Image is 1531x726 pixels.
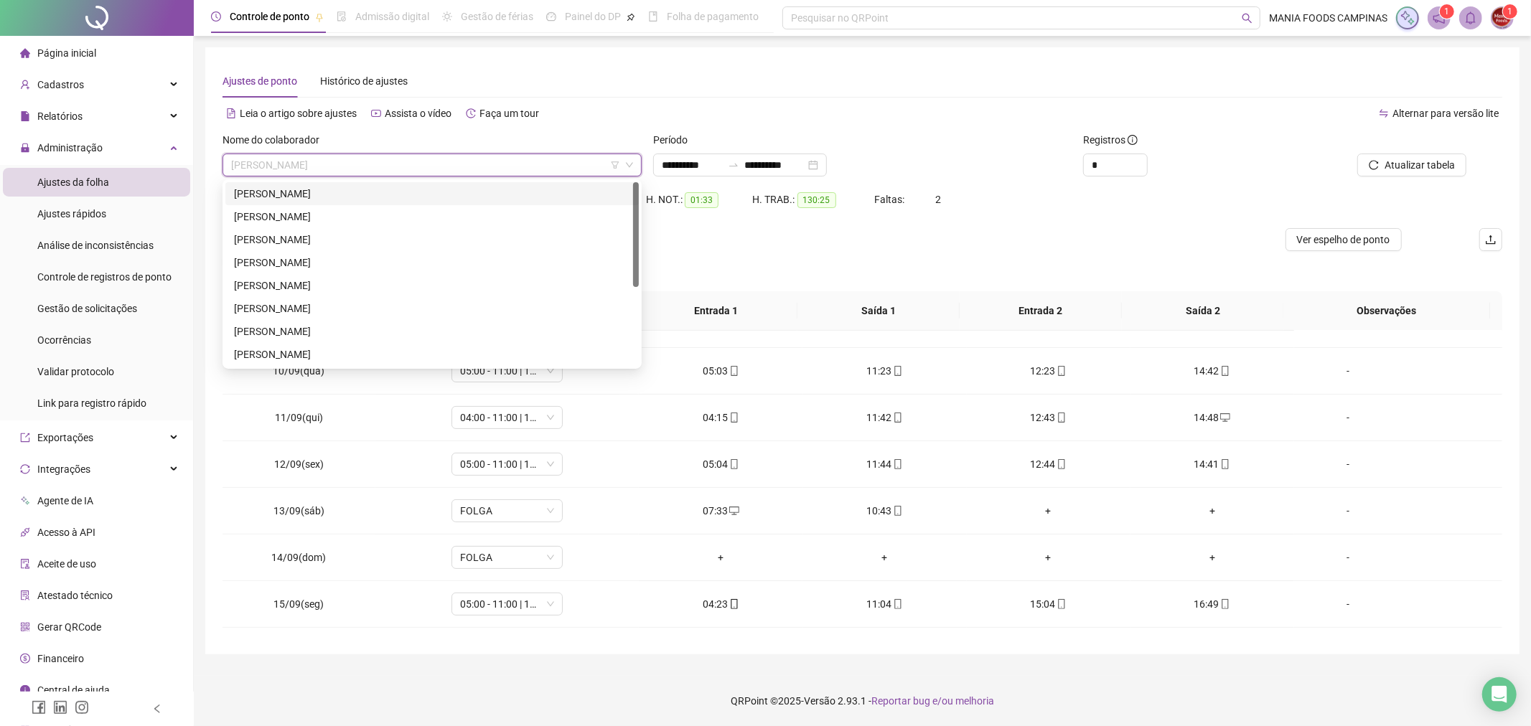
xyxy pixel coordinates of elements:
[225,297,639,320] div: LEONARDO AMBROSIO DOS SANTOS
[271,552,326,563] span: 14/09(dom)
[234,232,630,247] div: [PERSON_NAME]
[546,11,556,22] span: dashboard
[20,685,30,695] span: info-circle
[225,343,639,366] div: MARIANA DOS SANTOS BARBOSA
[1219,599,1230,609] span: mobile
[460,500,554,522] span: FOLGA
[728,159,739,171] span: swap-right
[1508,6,1513,16] span: 1
[1503,4,1517,19] sup: Atualize o seu contato no menu Meus Dados
[653,132,697,148] label: Período
[1055,599,1067,609] span: mobile
[1242,13,1253,24] span: search
[646,192,753,208] div: H. NOT.:
[37,653,84,664] span: Financeiro
[37,432,93,443] span: Exportações
[891,459,903,469] span: mobile
[1385,157,1455,173] span: Atualizar tabela
[1296,303,1479,319] span: Observações
[460,547,554,568] span: FOLGA
[891,506,903,516] span: mobile
[37,334,91,346] span: Ocorrências
[797,192,836,208] span: 130:25
[625,161,634,169] span: down
[234,186,630,202] div: [PERSON_NAME]
[1142,503,1283,519] div: +
[273,598,324,610] span: 15/09(seg)
[978,596,1119,612] div: 15:04
[891,599,903,609] span: mobile
[20,622,30,632] span: qrcode
[1306,410,1390,425] div: -
[1357,154,1466,176] button: Atualizar tabela
[1219,412,1230,423] span: desktop
[20,559,30,569] span: audit
[234,346,630,362] div: [PERSON_NAME]
[978,410,1119,425] div: 12:43
[275,412,323,423] span: 11/09(qui)
[891,366,903,376] span: mobile
[37,271,172,283] span: Controle de registros de ponto
[37,590,113,601] span: Atestado técnico
[1440,4,1454,19] sup: 1
[1306,456,1390,472] div: -
[234,301,630,316] div: [PERSON_NAME]
[37,397,146,409] span: Link para registro rápido
[728,599,739,609] span: mobile
[355,11,429,22] span: Admissão digital
[234,324,630,339] div: [PERSON_NAME]
[385,108,451,119] span: Assista o vídeo
[37,142,103,154] span: Administração
[37,208,106,220] span: Ajustes rápidos
[273,505,324,517] span: 13/09(sáb)
[273,365,324,377] span: 10/09(qua)
[1284,291,1490,331] th: Observações
[611,161,619,169] span: filter
[20,590,30,600] span: solution
[37,79,84,90] span: Cadastros
[225,274,639,297] div: LARISSA NOGUEIRA DOS SANTOS
[460,453,554,475] span: 05:00 - 11:00 | 12:00 - 14:48
[814,503,955,519] div: 10:43
[479,108,539,119] span: Faça um tour
[37,527,95,538] span: Acesso à API
[37,366,114,377] span: Validar protocolo
[37,240,154,251] span: Análise de inconsistências
[728,459,739,469] span: mobile
[814,456,955,472] div: 11:44
[20,80,30,90] span: user-add
[466,108,476,118] span: history
[804,695,835,707] span: Versão
[1286,228,1402,251] button: Ver espelho de ponto
[442,11,452,22] span: sun
[20,48,30,58] span: home
[1445,6,1450,16] span: 1
[1083,132,1138,148] span: Registros
[37,303,137,314] span: Gestão de solicitações
[1464,11,1477,24] span: bell
[32,700,46,715] span: facebook
[75,700,89,715] span: instagram
[650,550,791,565] div: +
[371,108,381,118] span: youtube
[1306,363,1390,379] div: -
[728,506,739,516] span: desktop
[1142,363,1283,379] div: 14:42
[460,360,554,382] span: 05:00 - 11:00 | 12:00 - 14:48
[565,11,621,22] span: Painel do DP
[1433,11,1446,24] span: notification
[315,13,324,22] span: pushpin
[225,182,639,205] div: ADRIANA COSTA DOS SANTOS
[978,363,1119,379] div: 12:23
[152,704,162,714] span: left
[1306,596,1390,612] div: -
[211,11,221,22] span: clock-circle
[635,291,797,331] th: Entrada 1
[194,676,1531,726] footer: QRPoint © 2025 - 2.93.1 -
[37,176,109,188] span: Ajustes da folha
[37,463,90,475] span: Integrações
[814,363,955,379] div: 11:23
[1306,550,1390,565] div: -
[685,192,718,208] span: 01:33
[728,159,739,171] span: to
